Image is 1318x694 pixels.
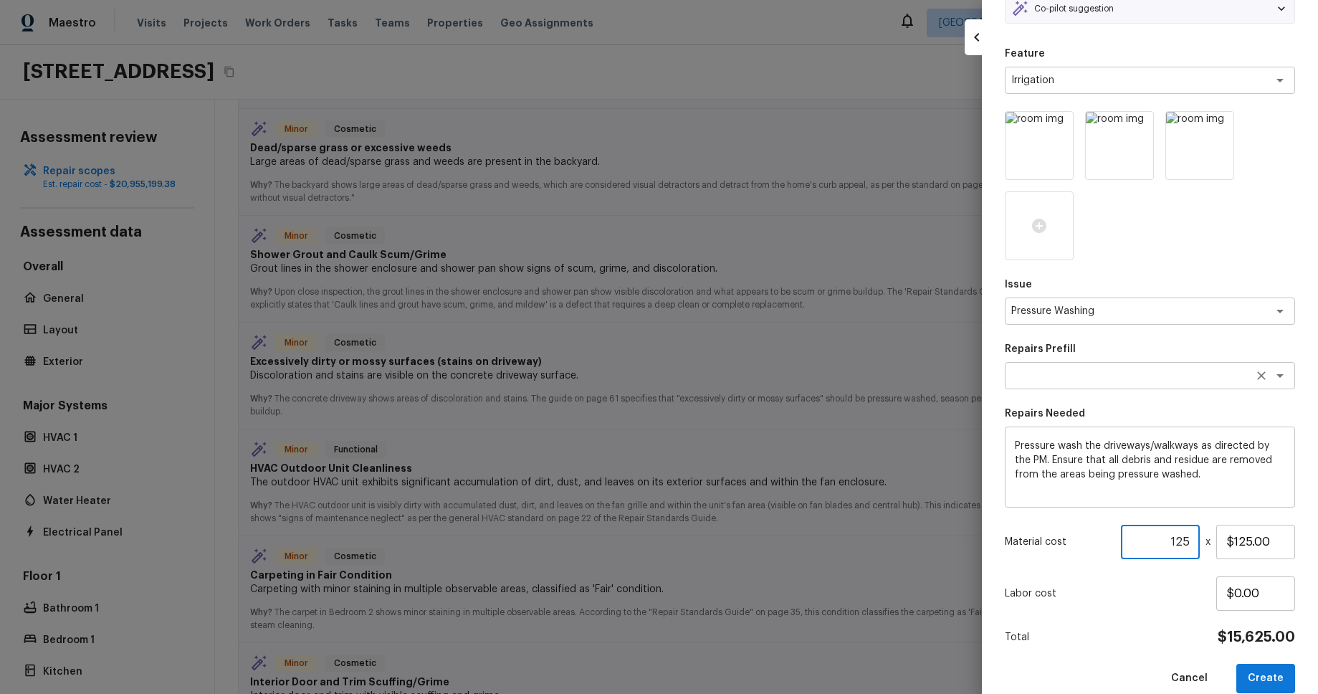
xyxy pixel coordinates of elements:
[1005,407,1295,421] p: Repairs Needed
[1086,112,1153,179] img: room img
[1005,586,1216,601] p: Labor cost
[1005,525,1295,559] div: x
[1005,342,1295,356] p: Repairs Prefill
[1015,439,1285,496] textarea: Pressure wash the driveways/walkways as directed by the PM. Ensure that all debris and residue ar...
[1005,535,1115,549] p: Material cost
[1034,3,1114,14] p: Co-pilot suggestion
[1236,664,1295,693] button: Create
[1270,301,1290,321] button: Open
[1005,47,1295,61] p: Feature
[1006,112,1073,179] img: room img
[1251,366,1271,386] button: Clear
[1160,664,1219,693] button: Cancel
[1011,304,1248,318] textarea: Pressure Washing
[1005,277,1295,292] p: Issue
[1005,630,1029,645] p: Total
[1011,73,1248,87] textarea: Irrigation
[1270,366,1290,386] button: Open
[1218,628,1295,647] h4: $15,625.00
[1270,70,1290,90] button: Open
[1166,112,1233,179] img: room img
